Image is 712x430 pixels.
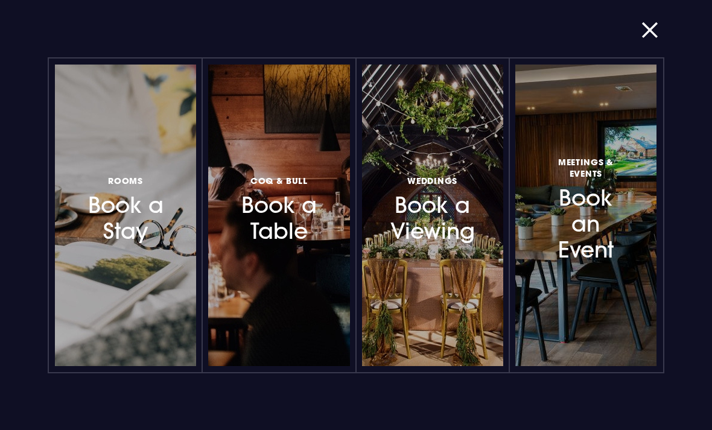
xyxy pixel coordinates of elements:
a: RoomsBook a Stay [55,65,196,366]
a: Coq & BullBook a Table [208,65,349,366]
h3: Book an Event [545,154,627,264]
a: WeddingsBook a Viewing [362,65,503,366]
span: Weddings [407,175,457,186]
span: Coq & Bull [250,175,308,186]
span: Meetings & Events [545,156,627,179]
h3: Book a Stay [84,173,167,245]
h3: Book a Viewing [392,173,474,245]
h3: Book a Table [238,173,320,245]
span: Rooms [108,175,143,186]
a: Meetings & EventsBook an Event [515,65,656,366]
